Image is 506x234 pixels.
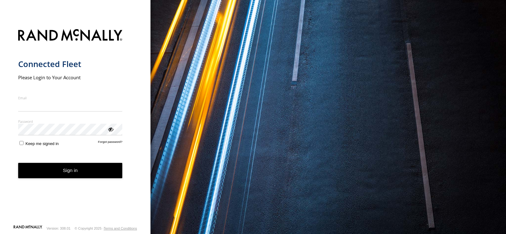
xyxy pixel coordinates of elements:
span: Keep me signed in [25,141,59,146]
a: Visit our Website [13,225,42,231]
img: Rand McNally [18,28,123,44]
input: Keep me signed in [19,141,24,145]
label: Password [18,119,123,124]
div: © Copyright 2025 - [75,226,137,230]
label: Email [18,96,123,100]
div: ViewPassword [107,126,113,132]
div: Version: 308.01 [47,226,71,230]
h1: Connected Fleet [18,59,123,69]
a: Forgot password? [98,140,123,146]
form: main [18,25,133,225]
h2: Please Login to Your Account [18,74,123,81]
button: Sign in [18,163,123,178]
a: Terms and Conditions [104,226,137,230]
